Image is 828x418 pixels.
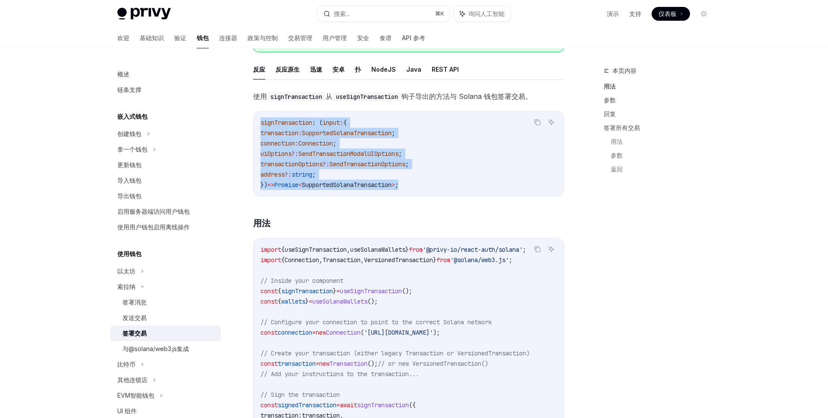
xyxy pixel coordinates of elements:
span: uiOptions [260,150,292,158]
span: // Inside your component [260,277,343,285]
span: ; [333,139,336,147]
font: 启用服务器端访问用户钱包 [117,208,190,215]
span: Connection [298,139,333,147]
font: 欢迎 [117,34,129,41]
font: 嵌入式钱包 [117,113,147,120]
span: , [361,256,364,264]
button: REST API [432,59,459,79]
span: transactionOptions [260,160,323,168]
span: SendTransactionOptions [329,160,405,168]
span: } [333,287,336,295]
font: 导出钱包 [117,192,141,199]
span: ; [509,256,512,264]
span: signedTransaction [278,401,336,409]
span: await [340,401,357,409]
a: 链条支撑 [110,82,221,98]
a: 参数 [604,93,718,107]
button: 反应原生 [276,59,300,79]
span: Connection [326,329,361,336]
button: 询问人工智能 [454,6,511,22]
a: 启用服务器端访问用户钱包 [110,204,221,219]
span: SendTransactionModalUIOptions [298,150,398,158]
span: connection [260,139,295,147]
font: 仪表板 [659,10,677,17]
span: const [260,360,278,367]
span: address [260,171,285,178]
font: 用户管理 [323,34,347,41]
span: VersionedTransaction [364,256,433,264]
a: 概述 [110,66,221,82]
span: } [433,256,436,264]
span: new [319,360,329,367]
span: ?: [292,150,298,158]
font: 食谱 [379,34,392,41]
a: 政策与控制 [248,28,278,48]
a: 交易管理 [288,28,312,48]
button: 搜索...⌘K [317,6,449,22]
code: signTransaction [267,92,326,101]
a: 参数 [611,149,718,162]
font: K [440,10,444,17]
font: 用法 [253,218,270,228]
span: useSignTransaction [340,287,402,295]
font: API 参考 [402,34,425,41]
span: '@privy-io/react-auth/solana' [423,246,523,253]
font: NodeJS [371,66,396,73]
font: 索拉纳 [117,283,135,290]
span: transaction [260,129,298,137]
button: 询问人工智能 [546,117,557,128]
button: 复制代码块中的内容 [532,244,543,255]
span: : [298,129,302,137]
span: ); [433,329,440,336]
span: < [298,181,302,189]
button: 切换暗模式 [697,7,711,21]
span: { [278,298,281,305]
span: // Add your instructions to the transaction... [260,370,419,378]
span: from [436,256,450,264]
span: ( [361,329,364,336]
font: 迅速 [310,66,322,73]
a: 导入钱包 [110,173,221,188]
font: 使用用户钱包启用离线操作 [117,223,190,231]
font: 与@solana/web3.js集成 [122,345,189,352]
a: 更新钱包 [110,157,221,173]
span: : [295,139,298,147]
font: 拿一个钱包 [117,146,147,153]
span: Connection [285,256,319,264]
font: 使用钱包 [117,250,141,257]
span: = [312,329,316,336]
font: 用法 [604,82,616,90]
font: 参数 [611,152,623,159]
font: EVM智能钱包 [117,392,154,399]
a: 与@solana/web3.js集成 [110,341,221,357]
a: 返回 [611,162,718,176]
a: API 参考 [402,28,425,48]
button: 迅速 [310,59,322,79]
span: = [309,298,312,305]
a: 导出钱包 [110,188,221,204]
span: const [260,298,278,305]
button: 扑 [355,59,361,79]
span: import [260,256,281,264]
span: ?: [323,160,329,168]
span: , [347,246,350,253]
font: 扑 [355,66,361,73]
span: = [336,401,340,409]
font: 参数 [604,96,616,104]
span: // or new VersionedTransaction() [378,360,488,367]
span: { [281,246,285,253]
span: useSignTransaction [285,246,347,253]
font: 链条支撑 [117,86,141,93]
span: , [319,256,323,264]
a: 验证 [174,28,186,48]
a: 签署消息 [110,294,221,310]
a: 用法 [604,79,718,93]
span: ; [398,150,402,158]
span: const [260,401,278,409]
font: 安卓 [332,66,345,73]
a: 回复 [604,107,718,121]
a: 钱包 [197,28,209,48]
span: // Configure your connection to point to the correct Solana network [260,318,492,326]
span: { [281,256,285,264]
span: ; [405,160,409,168]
